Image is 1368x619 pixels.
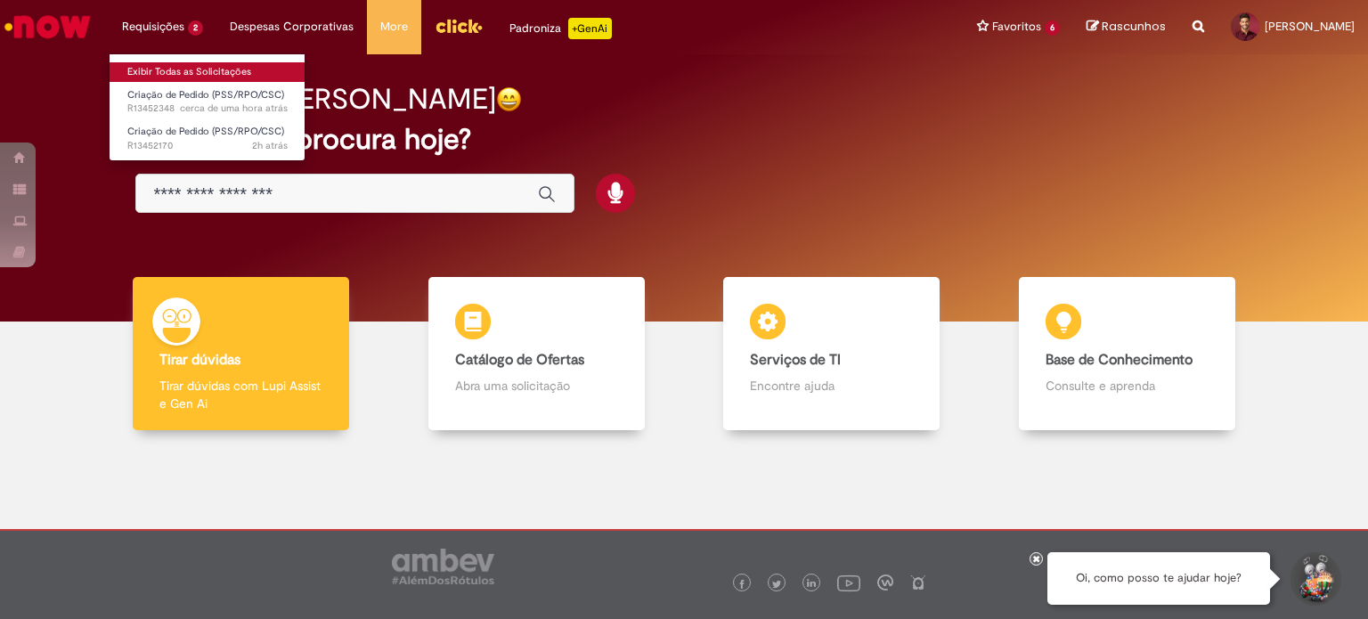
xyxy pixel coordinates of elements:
a: Aberto R13452348 : Criação de Pedido (PSS/RPO/CSC) [110,86,305,118]
a: Catálogo de Ofertas Abra uma solicitação [389,277,685,431]
p: Tirar dúvidas com Lupi Assist e Gen Ai [159,377,322,412]
p: +GenAi [568,18,612,39]
span: cerca de uma hora atrás [180,102,288,115]
span: Criação de Pedido (PSS/RPO/CSC) [127,125,284,138]
b: Serviços de TI [750,351,841,369]
span: [PERSON_NAME] [1265,19,1355,34]
span: R13452170 [127,139,288,153]
b: Base de Conhecimento [1046,351,1193,369]
div: Oi, como posso te ajudar hoje? [1047,552,1270,605]
p: Encontre ajuda [750,377,913,395]
img: logo_footer_linkedin.png [807,579,816,590]
span: Favoritos [992,18,1041,36]
span: More [380,18,408,36]
img: happy-face.png [496,86,522,112]
b: Catálogo de Ofertas [455,351,584,369]
img: ServiceNow [2,9,94,45]
p: Abra uma solicitação [455,377,618,395]
a: Aberto R13452170 : Criação de Pedido (PSS/RPO/CSC) [110,122,305,155]
h2: O que você procura hoje? [135,124,1234,155]
a: Exibir Todas as Solicitações [110,62,305,82]
img: click_logo_yellow_360x200.png [435,12,483,39]
img: logo_footer_facebook.png [737,580,746,589]
h2: Boa tarde, [PERSON_NAME] [135,84,496,115]
a: Rascunhos [1087,19,1166,36]
b: Tirar dúvidas [159,351,240,369]
span: R13452348 [127,102,288,116]
ul: Requisições [109,53,305,161]
img: logo_footer_ambev_rotulo_gray.png [392,549,494,584]
button: Iniciar Conversa de Suporte [1288,552,1341,606]
img: logo_footer_twitter.png [772,580,781,589]
span: Criação de Pedido (PSS/RPO/CSC) [127,88,284,102]
img: logo_footer_naosei.png [910,574,926,590]
span: 2h atrás [252,139,288,152]
div: Padroniza [509,18,612,39]
span: Requisições [122,18,184,36]
span: Rascunhos [1102,18,1166,35]
img: logo_footer_workplace.png [877,574,893,590]
a: Base de Conhecimento Consulte e aprenda [980,277,1275,431]
p: Consulte e aprenda [1046,377,1209,395]
a: Tirar dúvidas Tirar dúvidas com Lupi Assist e Gen Ai [94,277,389,431]
time: 27/08/2025 12:14:11 [252,139,288,152]
a: Serviços de TI Encontre ajuda [684,277,980,431]
img: logo_footer_youtube.png [837,571,860,594]
time: 27/08/2025 13:08:00 [180,102,288,115]
span: Despesas Corporativas [230,18,354,36]
span: 2 [188,20,203,36]
span: 6 [1045,20,1060,36]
